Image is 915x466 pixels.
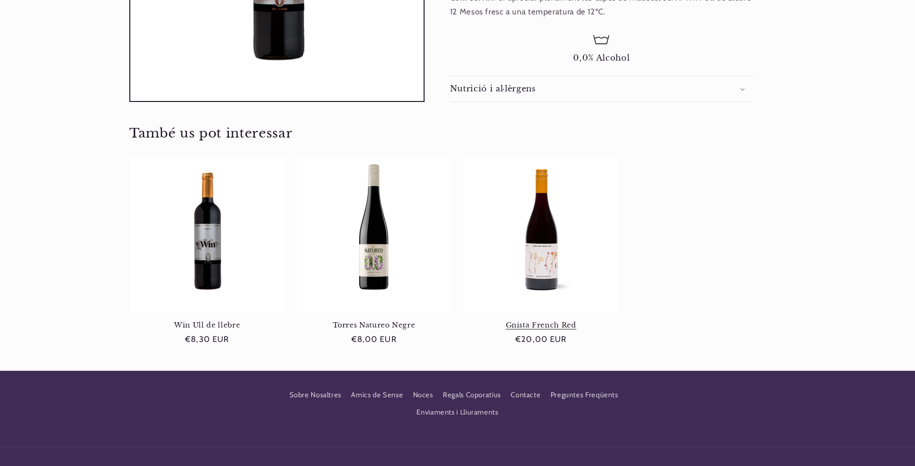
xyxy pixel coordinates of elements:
a: Torres Natureo Negre [296,321,451,329]
a: Enviaments i Lliuraments [416,404,498,421]
h2: Nutrició i al·lèrgens [450,84,536,94]
a: Sobre Nosaltres [289,389,341,404]
a: Win Ull de llebre [129,321,285,329]
a: Preguntes Freqüents [551,386,618,403]
a: Amics de Sense [351,386,403,403]
span: 0,0% Alcohol [573,53,629,63]
h2: També us pot interessar [129,125,786,141]
a: Regals Coporatius [443,386,501,403]
a: Contacte [511,386,540,403]
a: Noces [413,386,433,403]
a: Gnista French Red [464,321,619,329]
summary: Nutrició i al·lèrgens [450,76,753,102]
